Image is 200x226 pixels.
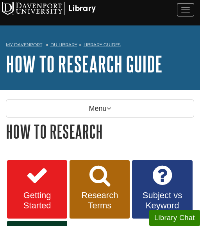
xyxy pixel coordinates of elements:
[6,99,194,118] p: Menu
[84,42,121,47] a: Library Guides
[13,190,61,211] span: Getting Started
[50,42,77,47] a: DU Library
[149,210,200,226] button: Library Chat
[6,121,194,141] h1: How to Research
[7,160,67,219] a: Getting Started
[6,42,42,48] a: My Davenport
[132,160,192,219] a: Subject vs Keyword
[138,190,186,211] span: Subject vs Keyword
[2,2,96,15] img: Davenport University Logo
[70,160,130,219] a: Research Terms
[6,52,162,76] a: How to Research Guide
[75,190,124,211] span: Research Terms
